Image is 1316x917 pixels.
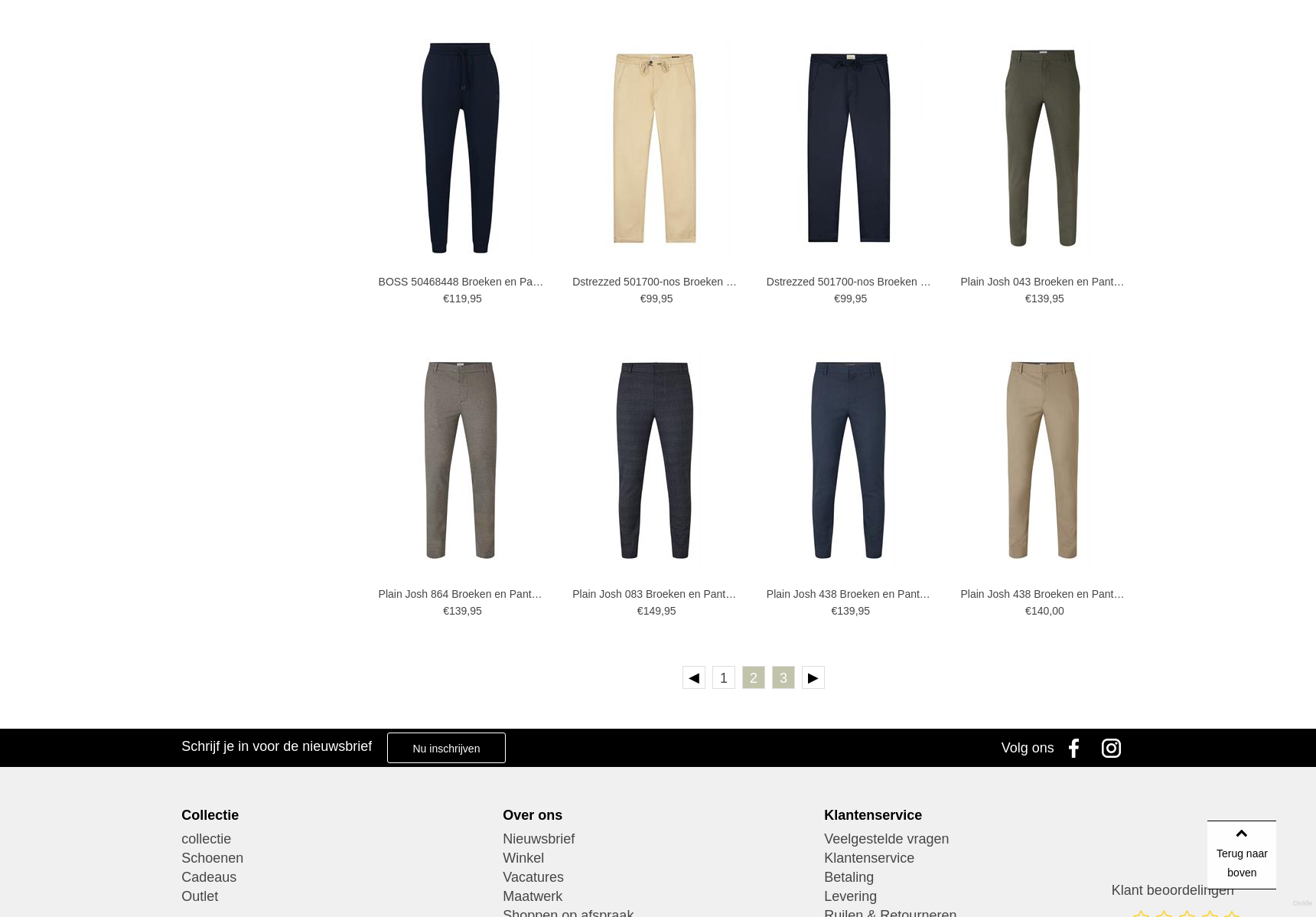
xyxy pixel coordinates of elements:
a: 2 [742,666,765,689]
span: 95 [664,605,676,617]
a: Plain Josh 043 Broeken en Pantalons [960,275,1129,289]
h3: Klant beoordelingen [1112,882,1270,899]
span: 139 [449,605,467,617]
span: , [467,605,470,617]
span: , [855,605,858,617]
span: € [443,605,449,617]
span: , [467,292,470,305]
a: Facebook [1058,729,1096,767]
a: Cadeaus [181,868,491,887]
span: 99 [840,292,852,305]
a: Instagram [1096,729,1135,767]
span: € [834,292,840,305]
a: Levering [824,887,1134,906]
a: Klantenservice [824,849,1134,868]
div: Collectie [181,807,491,824]
span: € [831,605,837,617]
a: Winkel [503,849,813,868]
span: 139 [1031,292,1049,305]
a: Dstrezzed 501700-nos Broeken en Pantalons [767,275,935,289]
div: Volg ons [1002,729,1054,767]
img: Dstrezzed 501700-nos Broeken en Pantalons [579,39,730,257]
span: , [1049,605,1052,617]
a: Vacatures [503,868,813,887]
a: Outlet [181,887,491,906]
a: Nieuwsbrief [503,830,813,849]
a: 1 [712,666,735,689]
span: 95 [855,292,868,305]
span: 95 [858,605,871,617]
span: , [661,605,664,617]
img: BOSS 50468448 Broeken en Pantalons [389,39,533,257]
span: 95 [470,292,482,305]
span: 99 [647,292,659,305]
span: 95 [470,605,482,617]
div: Over ons [503,807,813,824]
a: Nu inschrijven [387,733,505,763]
img: Plain Josh 864 Broeken en Pantalons [413,351,508,569]
span: 139 [837,605,855,617]
span: 119 [449,292,467,305]
a: Plain Josh 438 Broeken en Pantalons [960,587,1129,601]
span: 149 [643,605,661,617]
img: Plain Josh 043 Broeken en Pantalons [995,39,1090,257]
a: Veelgestelde vragen [824,830,1134,849]
span: 95 [661,292,673,305]
img: Plain Josh 083 Broeken en Pantalons [608,351,702,569]
a: Terug naar boven [1207,821,1276,889]
a: Dstrezzed 501700-nos Broeken en Pantalons [572,275,741,289]
a: 3 [772,666,795,689]
span: € [640,292,647,305]
span: , [658,292,661,305]
span: 00 [1052,605,1064,617]
a: collectie [181,830,491,849]
img: Plain Josh 438 Broeken en Pantalons [995,351,1090,569]
img: Dstrezzed 501700-nos Broeken en Pantalons [774,39,924,257]
a: Betaling [824,868,1134,887]
span: 95 [1052,292,1064,305]
a: Divide [1293,894,1312,913]
span: € [1025,292,1031,305]
div: Klantenservice [824,807,1134,824]
span: € [443,292,449,305]
a: Plain Josh 864 Broeken en Pantalons [379,587,547,601]
a: Plain Josh 083 Broeken en Pantalons [572,587,741,601]
span: € [637,605,643,617]
a: BOSS 50468448 Broeken en Pantalons [379,275,547,289]
a: Plain Josh 438 Broeken en Pantalons [767,587,935,601]
h3: Schrijf je in voor de nieuwsbrief [181,738,372,755]
span: € [1025,605,1031,617]
a: Maatwerk [503,887,813,906]
img: Plain Josh 438 Broeken en Pantalons [801,351,896,569]
span: , [1049,292,1052,305]
a: Schoenen [181,849,491,868]
span: 140 [1031,605,1049,617]
span: , [852,292,855,305]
